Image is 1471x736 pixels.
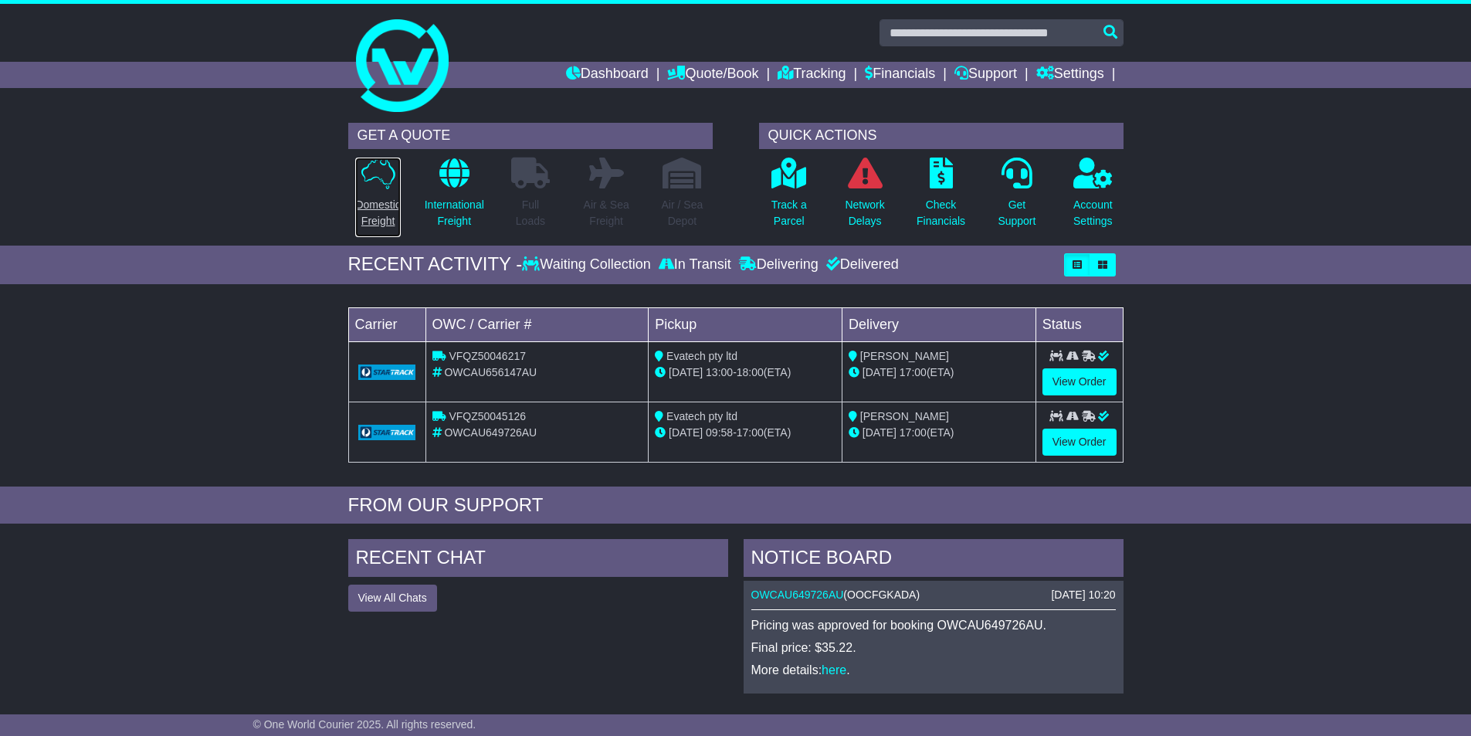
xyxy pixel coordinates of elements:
[706,366,733,378] span: 13:00
[1073,197,1113,229] p: Account Settings
[354,157,401,238] a: DomesticFreight
[348,253,523,276] div: RECENT ACTIVITY -
[449,350,526,362] span: VFQZ50046217
[655,256,735,273] div: In Transit
[566,62,649,88] a: Dashboard
[822,256,899,273] div: Delivered
[917,197,965,229] p: Check Financials
[667,62,758,88] a: Quote/Book
[822,663,846,677] a: here
[1042,429,1117,456] a: View Order
[669,426,703,439] span: [DATE]
[771,157,808,238] a: Track aParcel
[655,365,835,381] div: - (ETA)
[735,256,822,273] div: Delivering
[358,425,416,440] img: GetCarrierServiceLogo
[737,366,764,378] span: 18:00
[1051,588,1115,602] div: [DATE] 10:20
[845,197,884,229] p: Network Delays
[751,663,1116,677] p: More details: .
[669,366,703,378] span: [DATE]
[751,588,844,601] a: OWCAU649726AU
[666,410,737,422] span: Evatech pty ltd
[358,365,416,380] img: GetCarrierServiceLogo
[649,307,842,341] td: Pickup
[706,426,733,439] span: 09:58
[449,410,526,422] span: VFQZ50045126
[1036,62,1104,88] a: Settings
[916,157,966,238] a: CheckFinancials
[849,425,1029,441] div: (ETA)
[865,62,935,88] a: Financials
[348,123,713,149] div: GET A QUOTE
[900,426,927,439] span: 17:00
[666,350,737,362] span: Evatech pty ltd
[844,157,885,238] a: NetworkDelays
[425,197,484,229] p: International Freight
[860,350,949,362] span: [PERSON_NAME]
[778,62,846,88] a: Tracking
[954,62,1017,88] a: Support
[253,718,476,731] span: © One World Courier 2025. All rights reserved.
[863,366,896,378] span: [DATE]
[863,426,896,439] span: [DATE]
[444,426,537,439] span: OWCAU649726AU
[744,539,1124,581] div: NOTICE BOARD
[348,539,728,581] div: RECENT CHAT
[751,618,1116,633] p: Pricing was approved for booking OWCAU649726AU.
[355,197,400,229] p: Domestic Freight
[662,197,703,229] p: Air / Sea Depot
[348,494,1124,517] div: FROM OUR SUPPORT
[522,256,654,273] div: Waiting Collection
[1035,307,1123,341] td: Status
[444,366,537,378] span: OWCAU656147AU
[847,588,916,601] span: OOCFGKADA
[842,307,1035,341] td: Delivery
[1042,368,1117,395] a: View Order
[849,365,1029,381] div: (ETA)
[759,123,1124,149] div: QUICK ACTIONS
[860,410,949,422] span: [PERSON_NAME]
[997,157,1036,238] a: GetSupport
[348,585,437,612] button: View All Chats
[655,425,835,441] div: - (ETA)
[900,366,927,378] span: 17:00
[425,307,649,341] td: OWC / Carrier #
[584,197,629,229] p: Air & Sea Freight
[348,307,425,341] td: Carrier
[751,640,1116,655] p: Final price: $35.22.
[737,426,764,439] span: 17:00
[511,197,550,229] p: Full Loads
[751,588,1116,602] div: ( )
[771,197,807,229] p: Track a Parcel
[1073,157,1113,238] a: AccountSettings
[424,157,485,238] a: InternationalFreight
[998,197,1035,229] p: Get Support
